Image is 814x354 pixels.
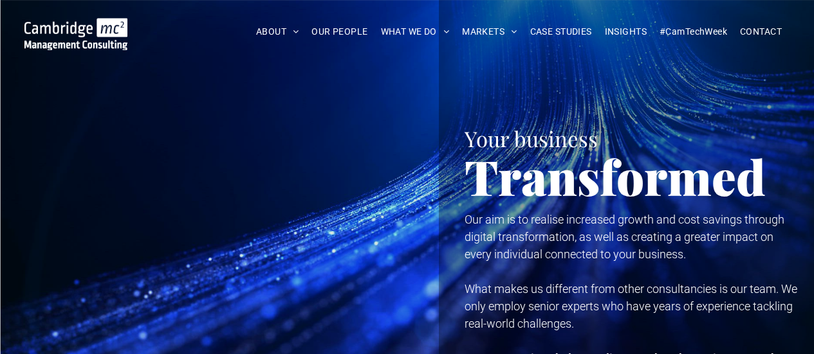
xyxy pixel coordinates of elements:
span: Your business [465,124,598,152]
span: Transformed [465,144,766,208]
a: INSIGHTS [598,22,653,42]
a: CASE STUDIES [524,22,598,42]
span: Our aim is to realise increased growth and cost savings through digital transformation, as well a... [465,213,784,261]
a: CONTACT [734,22,788,42]
a: WHAT WE DO [375,22,456,42]
a: Your Business Transformed | Cambridge Management Consulting [24,20,128,33]
a: ABOUT [250,22,306,42]
a: OUR PEOPLE [305,22,374,42]
a: #CamTechWeek [653,22,734,42]
img: Cambridge MC Logo, digital transformation [24,18,128,50]
span: What makes us different from other consultancies is our team. We only employ senior experts who h... [465,282,797,330]
a: MARKETS [456,22,523,42]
